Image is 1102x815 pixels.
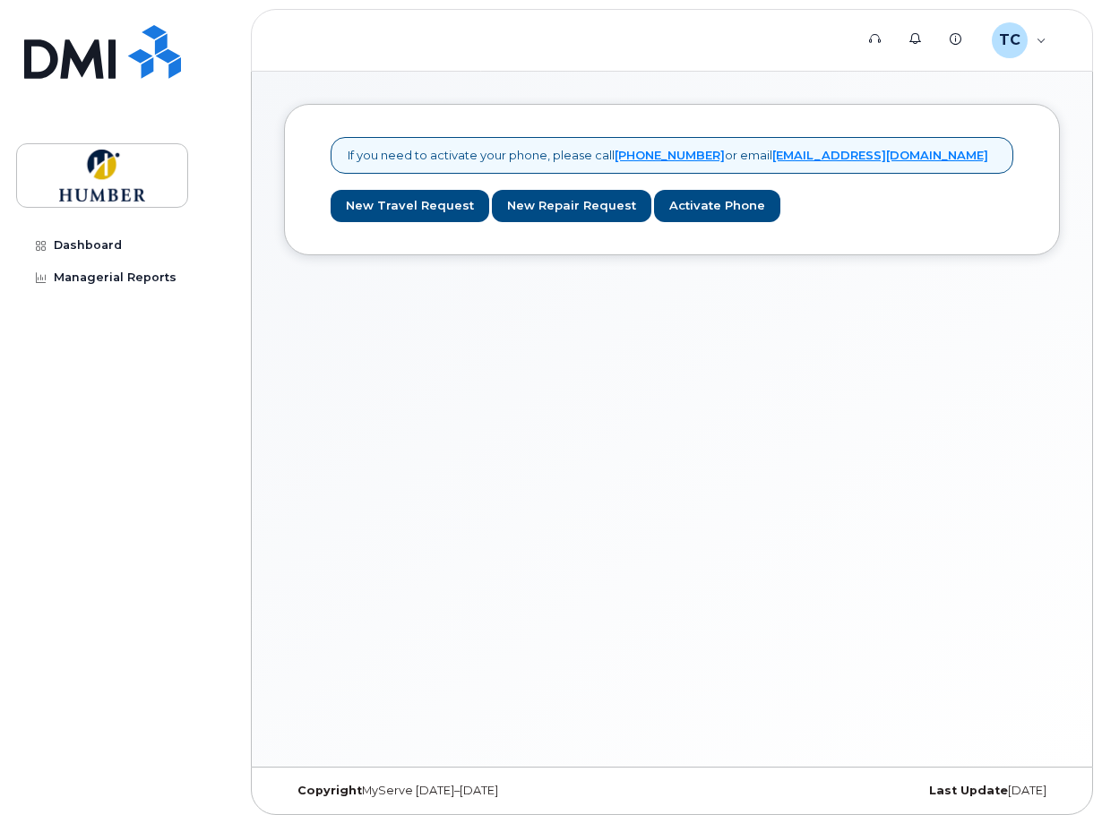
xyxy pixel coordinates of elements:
[297,784,362,797] strong: Copyright
[615,148,725,162] a: [PHONE_NUMBER]
[348,147,988,164] p: If you need to activate your phone, please call or email
[929,784,1008,797] strong: Last Update
[772,148,988,162] a: [EMAIL_ADDRESS][DOMAIN_NAME]
[284,784,543,798] div: MyServe [DATE]–[DATE]
[331,190,489,223] a: New Travel Request
[492,190,651,223] a: New Repair Request
[801,784,1060,798] div: [DATE]
[654,190,780,223] a: Activate Phone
